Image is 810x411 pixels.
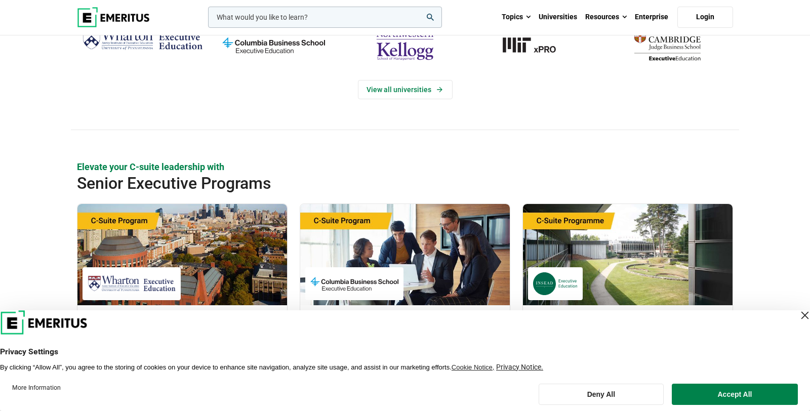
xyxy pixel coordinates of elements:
[77,204,287,369] a: Leadership Course by Wharton Executive Education - September 24, 2025 Wharton Executive Education...
[82,25,203,55] img: Wharton Executive Education
[208,7,442,28] input: woocommerce-product-search-field-0
[344,25,465,65] img: northwestern-kellogg
[77,173,667,193] h2: Senior Executive Programs
[523,204,733,369] a: Leadership Course by INSEAD Executive Education - October 14, 2025 INSEAD Executive Education INS...
[358,80,453,99] a: View Universities
[607,25,728,65] img: cambridge-judge-business-school
[677,7,733,28] a: Login
[523,204,733,305] img: Chief Strategy Officer (CSO) Programme | Online Leadership Course
[533,272,578,295] img: INSEAD Executive Education
[213,25,334,65] img: columbia-business-school
[77,160,733,173] p: Elevate your C-suite leadership with
[88,272,176,295] img: Wharton Executive Education
[476,25,597,65] a: MIT-xPRO
[77,204,287,305] img: Global C-Suite Program | Online Leadership Course
[300,204,510,369] a: Finance Course by Columbia Business School Executive Education - September 29, 2025 Columbia Busi...
[300,204,510,305] img: Chief Financial Officer Program | Online Finance Course
[310,272,398,295] img: Columbia Business School Executive Education
[476,25,597,65] img: MIT xPRO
